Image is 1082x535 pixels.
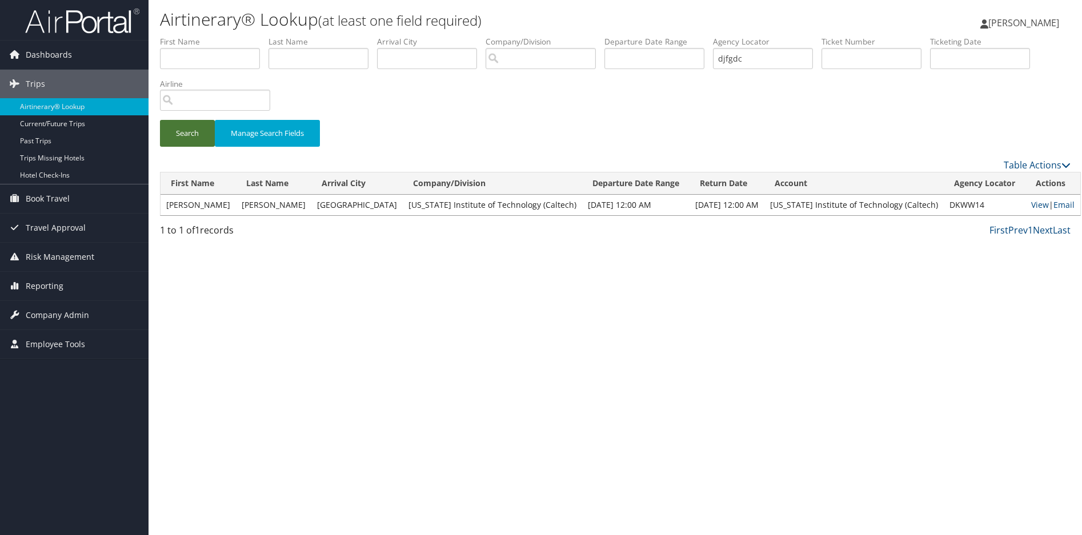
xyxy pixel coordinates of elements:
span: Reporting [26,272,63,300]
a: Next [1033,224,1053,236]
td: [PERSON_NAME] [236,195,311,215]
th: Actions [1025,172,1080,195]
a: [PERSON_NAME] [980,6,1071,40]
span: Book Travel [26,184,70,213]
label: Airline [160,78,279,90]
label: Ticket Number [821,36,930,47]
span: Trips [26,70,45,98]
span: [PERSON_NAME] [988,17,1059,29]
a: Prev [1008,224,1028,236]
div: 1 to 1 of records [160,223,375,243]
th: Last Name: activate to sort column ascending [236,172,311,195]
td: [PERSON_NAME] [161,195,236,215]
th: Agency Locator: activate to sort column ascending [944,172,1025,195]
button: Manage Search Fields [215,120,320,147]
label: Departure Date Range [604,36,713,47]
td: [US_STATE] Institute of Technology (Caltech) [764,195,944,215]
td: [US_STATE] Institute of Technology (Caltech) [403,195,582,215]
button: Search [160,120,215,147]
a: 1 [1028,224,1033,236]
th: Arrival City: activate to sort column ascending [311,172,403,195]
td: DKWW14 [944,195,1025,215]
h1: Airtinerary® Lookup [160,7,767,31]
label: Ticketing Date [930,36,1039,47]
span: Travel Approval [26,214,86,242]
th: Departure Date Range: activate to sort column ascending [582,172,690,195]
a: Table Actions [1004,159,1071,171]
label: Arrival City [377,36,486,47]
td: [GEOGRAPHIC_DATA] [311,195,403,215]
a: View [1031,199,1049,210]
span: Risk Management [26,243,94,271]
td: | [1025,195,1080,215]
img: airportal-logo.png [25,7,139,34]
a: Email [1053,199,1075,210]
label: First Name [160,36,269,47]
td: [DATE] 12:00 AM [582,195,690,215]
th: Return Date: activate to sort column ascending [690,172,764,195]
a: Last [1053,224,1071,236]
a: First [989,224,1008,236]
th: Account: activate to sort column ascending [764,172,944,195]
label: Company/Division [486,36,604,47]
th: First Name: activate to sort column ascending [161,172,236,195]
span: Employee Tools [26,330,85,359]
label: Agency Locator [713,36,821,47]
span: Dashboards [26,41,72,69]
small: (at least one field required) [318,11,482,30]
td: [DATE] 12:00 AM [690,195,764,215]
label: Last Name [269,36,377,47]
span: Company Admin [26,301,89,329]
span: 1 [195,224,200,236]
th: Company/Division [403,172,582,195]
